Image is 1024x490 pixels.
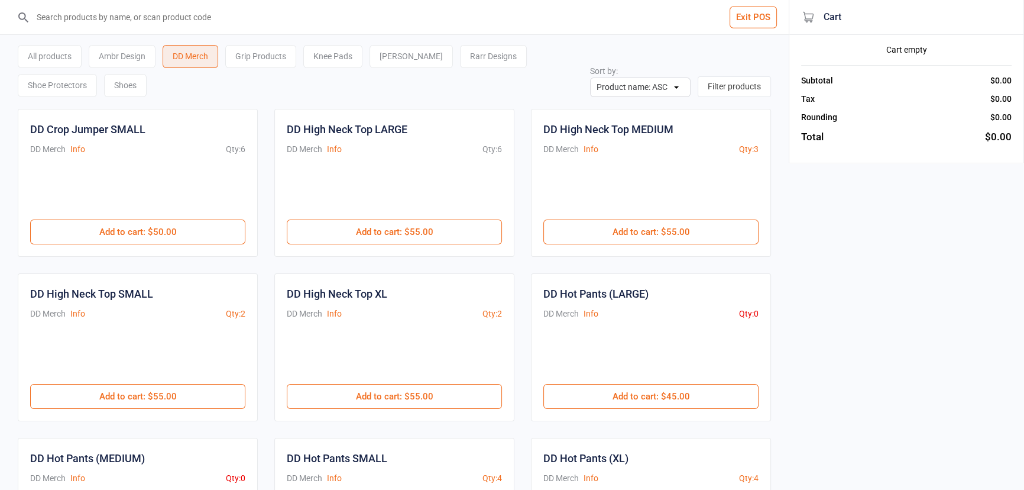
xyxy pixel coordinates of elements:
[89,45,155,68] div: Ambr Design
[460,45,527,68] div: Rarr Designs
[30,450,145,466] div: DD Hot Pants (MEDIUM)
[584,472,598,485] button: Info
[226,308,245,320] div: Qty: 2
[287,121,407,137] div: DD High Neck Top LARGE
[70,143,85,156] button: Info
[482,143,502,156] div: Qty: 6
[990,75,1012,87] div: $0.00
[30,143,66,156] div: DD Merch
[18,74,97,97] div: Shoe Protectors
[30,220,245,244] button: Add to cart: $50.00
[543,143,579,156] div: DD Merch
[327,143,342,156] button: Info
[327,472,342,485] button: Info
[543,286,649,302] div: DD Hot Pants (LARGE)
[543,450,628,466] div: DD Hot Pants (XL)
[370,45,453,68] div: [PERSON_NAME]
[303,45,362,68] div: Knee Pads
[730,7,777,28] button: Exit POS
[801,130,824,145] div: Total
[30,121,145,137] div: DD Crop Jumper SMALL
[590,66,618,76] label: Sort by:
[543,220,759,244] button: Add to cart: $55.00
[287,308,322,320] div: DD Merch
[543,121,673,137] div: DD High Neck Top MEDIUM
[226,143,245,156] div: Qty: 6
[543,308,579,320] div: DD Merch
[584,143,598,156] button: Info
[30,384,245,409] button: Add to cart: $55.00
[801,111,837,124] div: Rounding
[30,308,66,320] div: DD Merch
[287,220,502,244] button: Add to cart: $55.00
[739,143,759,156] div: Qty: 3
[70,308,85,320] button: Info
[698,76,771,97] button: Filter products
[226,472,245,485] div: Qty: 0
[990,93,1012,105] div: $0.00
[30,286,153,302] div: DD High Neck Top SMALL
[18,45,82,68] div: All products
[287,450,387,466] div: DD Hot Pants SMALL
[482,308,502,320] div: Qty: 2
[327,308,342,320] button: Info
[30,472,66,485] div: DD Merch
[985,130,1012,145] div: $0.00
[801,75,833,87] div: Subtotal
[543,384,759,409] button: Add to cart: $45.00
[739,472,759,485] div: Qty: 4
[70,472,85,485] button: Info
[801,44,1012,56] div: Cart empty
[584,308,598,320] button: Info
[739,308,759,320] div: Qty: 0
[287,286,387,302] div: DD High Neck Top XL
[287,472,322,485] div: DD Merch
[287,384,502,409] button: Add to cart: $55.00
[543,472,579,485] div: DD Merch
[225,45,296,68] div: Grip Products
[990,111,1012,124] div: $0.00
[104,74,147,97] div: Shoes
[801,93,815,105] div: Tax
[163,45,218,68] div: DD Merch
[287,143,322,156] div: DD Merch
[482,472,502,485] div: Qty: 4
